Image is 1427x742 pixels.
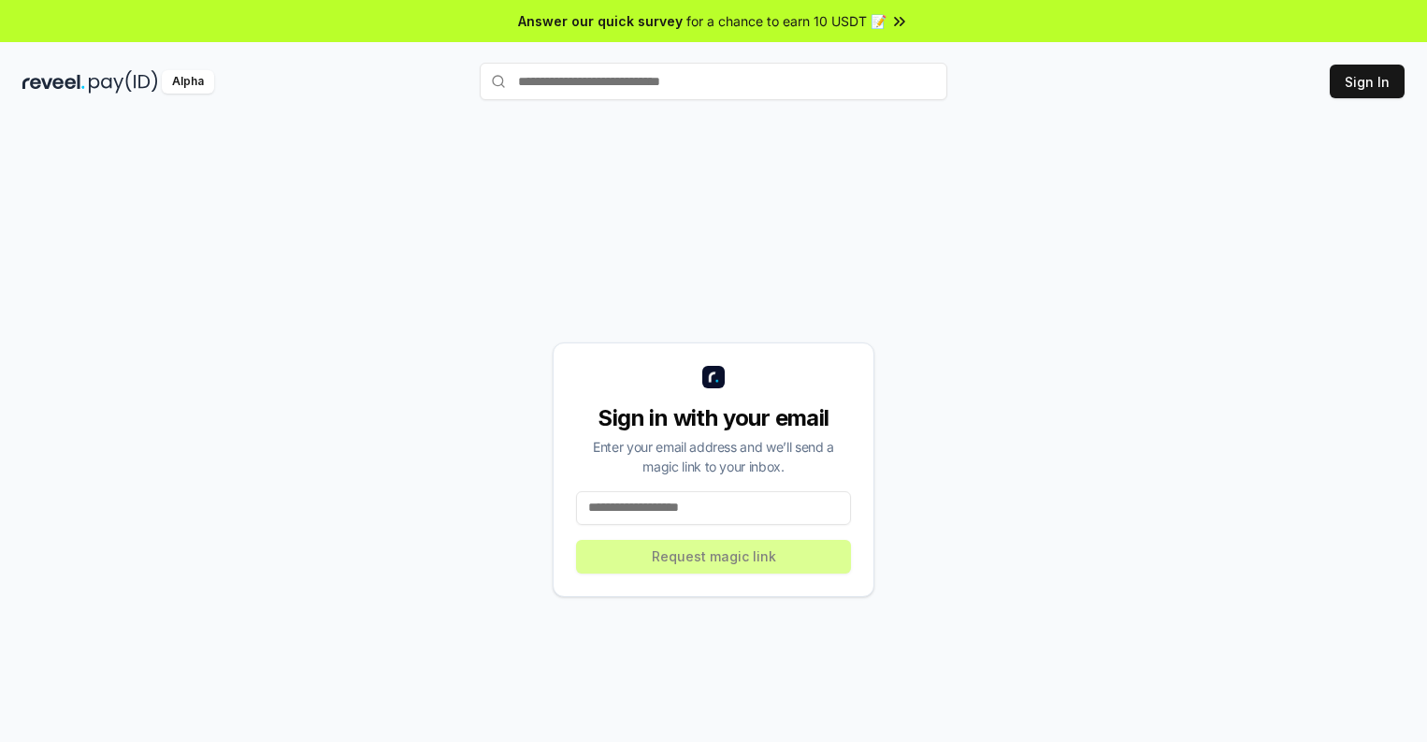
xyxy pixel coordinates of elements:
[576,403,851,433] div: Sign in with your email
[686,11,886,31] span: for a chance to earn 10 USDT 📝
[518,11,683,31] span: Answer our quick survey
[89,70,158,94] img: pay_id
[576,437,851,476] div: Enter your email address and we’ll send a magic link to your inbox.
[22,70,85,94] img: reveel_dark
[1330,65,1405,98] button: Sign In
[162,70,214,94] div: Alpha
[702,366,725,388] img: logo_small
